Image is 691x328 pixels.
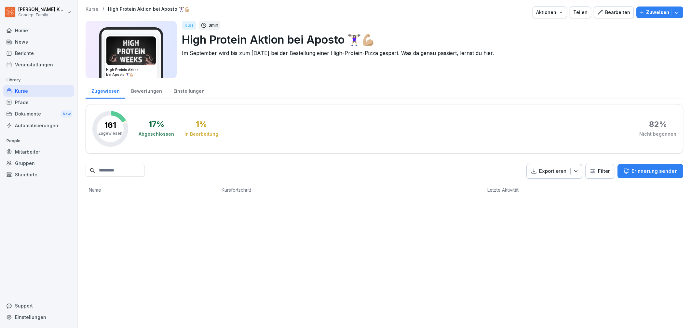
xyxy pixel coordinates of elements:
div: New [61,110,72,118]
p: Zuweisen [646,9,669,16]
a: Berichte [3,48,74,59]
div: Teilen [573,9,588,16]
p: / [102,7,104,12]
p: Kursfortschritt [222,186,381,193]
p: Zugewiesen [98,130,122,136]
div: Nicht begonnen [639,131,676,137]
a: Kurse [86,7,99,12]
a: Gruppen [3,157,74,169]
button: Zuweisen [636,7,683,18]
a: Einstellungen [3,311,74,323]
p: Erinnerung senden [631,168,678,175]
p: Letzte Aktivität [487,186,564,193]
div: Filter [589,168,610,174]
div: In Bearbeitung [184,131,218,137]
p: Name [89,186,215,193]
p: [PERSON_NAME] Komarov [18,7,66,12]
a: Veranstaltungen [3,59,74,70]
div: Dokumente [3,108,74,120]
div: Abgeschlossen [139,131,174,137]
button: Aktionen [533,7,567,18]
button: Teilen [570,7,591,18]
div: Aktionen [536,9,563,16]
div: Support [3,300,74,311]
button: Filter [586,164,614,178]
div: 17 % [149,120,164,128]
p: High Protein Aktion bei Aposto 🏋🏻‍♀️💪🏼 [182,31,678,48]
p: 3 min [209,22,218,29]
p: Library [3,75,74,85]
button: Erinnerung senden [617,164,683,178]
a: DokumenteNew [3,108,74,120]
p: 161 [104,121,116,129]
a: Standorte [3,169,74,180]
a: Pfade [3,97,74,108]
div: Bearbeiten [597,9,630,16]
a: News [3,36,74,48]
div: 1 % [196,120,207,128]
a: Kurse [3,85,74,97]
button: Exportieren [526,164,582,179]
a: Einstellungen [168,82,210,99]
div: 82 % [649,120,667,128]
img: zjmrrsi1s8twqmexx0km4n1q.png [106,36,156,65]
a: High Protein Aktion bei Aposto 🏋🏻‍♀️💪🏼 [108,7,190,12]
p: Concept Family [18,13,66,17]
h3: High Protein Aktion bei Aposto 🏋🏻‍♀️💪🏼 [106,67,156,77]
p: Exportieren [539,168,566,175]
a: Automatisierungen [3,120,74,131]
button: Bearbeiten [594,7,634,18]
p: People [3,136,74,146]
p: Im September wird bis zum [DATE] bei der Bestellung einer High-Protein-Pizza gespart. Was da gena... [182,49,678,57]
a: Home [3,25,74,36]
a: Mitarbeiter [3,146,74,157]
a: Bewertungen [125,82,168,99]
a: Zugewiesen [86,82,125,99]
div: Kurs [182,21,196,30]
